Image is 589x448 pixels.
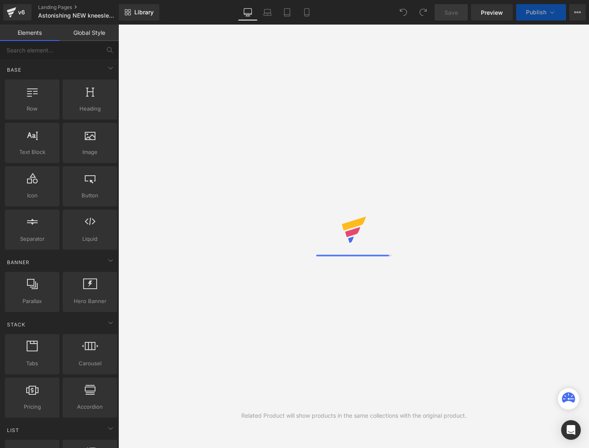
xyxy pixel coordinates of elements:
[7,235,57,243] span: Separator
[7,359,57,368] span: Tabs
[415,4,431,20] button: Redo
[516,4,566,20] button: Publish
[65,403,115,411] span: Accordion
[65,235,115,243] span: Liquid
[59,25,119,41] a: Global Style
[65,191,115,200] span: Button
[481,8,503,17] span: Preview
[7,104,57,113] span: Row
[7,191,57,200] span: Icon
[6,426,20,434] span: List
[16,7,27,18] div: v6
[238,4,258,20] a: Desktop
[6,258,30,266] span: Banner
[65,148,115,156] span: Image
[7,297,57,305] span: Parallax
[7,403,57,411] span: Pricing
[6,321,26,328] span: Stack
[65,359,115,368] span: Carousel
[7,148,57,156] span: Text Block
[65,104,115,113] span: Heading
[526,9,546,16] span: Publish
[119,4,159,20] a: New Library
[134,9,154,16] span: Library
[38,12,117,19] span: Astonishing NEW kneesleeve you wear while sleeping - MD1105-10 - [[PERSON_NAME]] [DATE]
[277,4,297,20] a: Tablet
[297,4,317,20] a: Mobile
[65,297,115,305] span: Hero Banner
[38,4,132,11] a: Landing Pages
[471,4,513,20] a: Preview
[258,4,277,20] a: Laptop
[395,4,412,20] button: Undo
[444,8,458,17] span: Save
[569,4,586,20] button: More
[241,411,467,420] div: Related Product will show products in the same collections with the original product.
[6,66,22,74] span: Base
[561,420,581,440] div: Open Intercom Messenger
[3,4,32,20] a: v6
